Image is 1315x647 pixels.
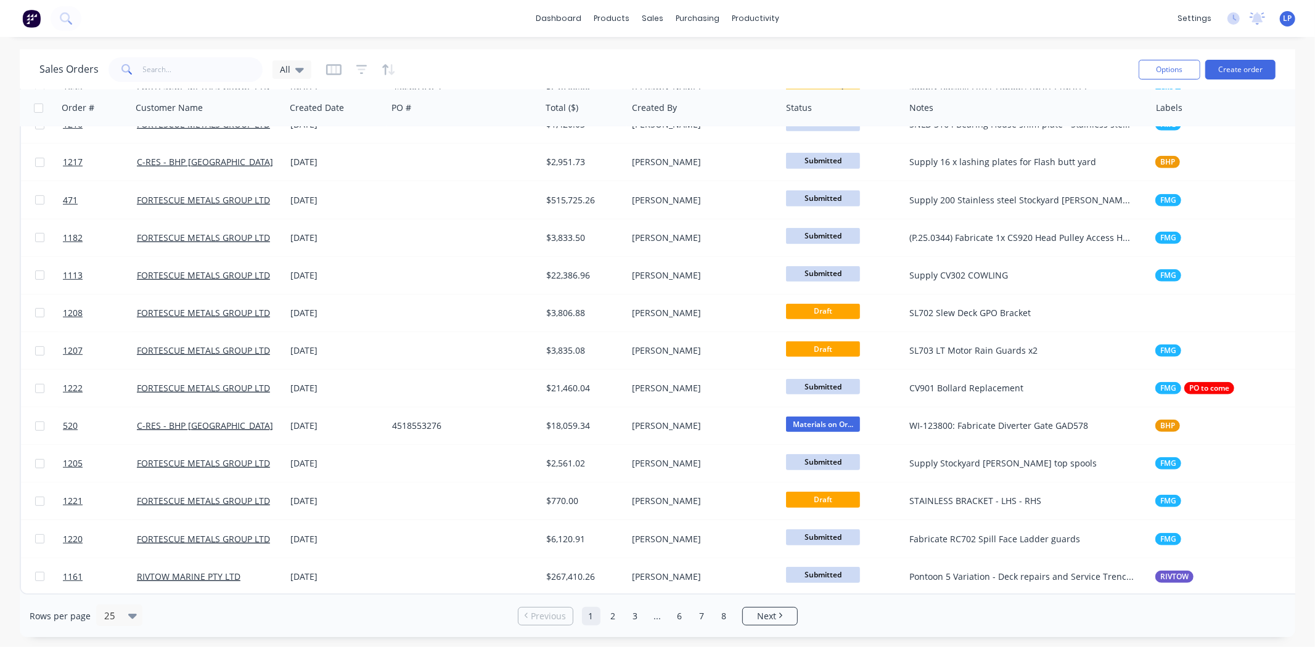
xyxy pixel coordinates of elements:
a: FORTESCUE METALS GROUP LTD [137,232,270,243]
a: 1182 [63,219,137,256]
span: 1205 [63,457,83,470]
div: Created By [632,102,677,114]
div: [PERSON_NAME] [633,457,769,470]
div: [PERSON_NAME] [633,156,769,168]
a: FORTESCUE METALS GROUP LTD [137,344,270,356]
div: $22,386.96 [546,269,619,282]
div: [DATE] [290,495,382,507]
div: $515,725.26 [546,194,619,206]
span: FMG [1160,232,1176,244]
span: Draft [786,492,860,507]
a: 520 [63,407,137,444]
button: FMG [1155,495,1181,507]
div: Total ($) [546,102,578,114]
div: [DATE] [290,382,382,394]
button: FMG [1155,232,1181,244]
a: 1220 [63,521,137,558]
a: Page 7 [693,607,711,625]
input: Search... [143,57,263,82]
button: FMGPO to come [1155,382,1234,394]
a: 471 [63,182,137,219]
span: Submitted [786,190,860,206]
div: Fabricate RC702 Spill Face Ladder guards [909,533,1134,545]
span: RIVTOW [1160,571,1189,583]
button: FMG [1155,344,1181,357]
div: [DATE] [290,344,382,357]
div: [DATE] [290,232,382,244]
div: [DATE] [290,156,382,168]
span: Submitted [786,454,860,470]
span: 471 [63,194,78,206]
button: BHP [1155,156,1180,168]
span: PO to come [1189,382,1229,394]
a: RIVTOW MARINE PTY LTD [137,571,240,582]
span: Materials on Or... [786,417,860,432]
span: 1222 [63,382,83,394]
div: [PERSON_NAME] [633,420,769,432]
div: [PERSON_NAME] [633,382,769,394]
a: 1207 [63,332,137,369]
a: 1221 [63,482,137,519]
h1: Sales Orders [39,63,99,75]
div: WI-123800: Fabricate Diverter Gate GAD578 [909,420,1134,432]
button: FMG [1155,269,1181,282]
div: 4518553276 [392,420,529,432]
div: $3,833.50 [546,232,619,244]
a: Page 1 is your current page [582,607,600,625]
span: FMG [1160,382,1176,394]
div: [PERSON_NAME] [633,269,769,282]
span: Submitted [786,266,860,282]
a: 1222 [63,370,137,407]
div: [DATE] [290,269,382,282]
button: Options [1139,60,1200,79]
a: FORTESCUE METALS GROUP LTD [137,495,270,507]
a: FORTESCUE METALS GROUP LTD [137,533,270,545]
a: 1161 [63,558,137,595]
div: [PERSON_NAME] [633,307,769,319]
div: Order # [62,102,94,114]
div: Customer Name [136,102,203,114]
a: 1217 [63,144,137,181]
button: BHP [1155,420,1180,432]
span: FMG [1160,194,1176,206]
div: products [588,9,636,28]
span: 1182 [63,232,83,244]
span: 1113 [63,269,83,282]
a: Page 8 [715,607,734,625]
div: Notes [909,102,933,114]
span: 1207 [63,344,83,357]
span: 520 [63,420,78,432]
div: STAINLESS BRACKET - LHS - RHS [909,495,1134,507]
span: 1161 [63,571,83,583]
div: $6,120.91 [546,533,619,545]
div: [PERSON_NAME] [633,344,769,357]
span: All [280,63,290,76]
span: 1208 [63,307,83,319]
a: Next page [743,610,797,622]
span: BHP [1160,156,1175,168]
a: FORTESCUE METALS GROUP LTD [137,457,270,469]
span: 1217 [63,156,83,168]
a: FORTESCUE METALS GROUP LTD [137,307,270,319]
div: PO # [391,102,411,114]
div: $267,410.26 [546,571,619,583]
div: $21,460.04 [546,382,619,394]
div: Status [786,102,812,114]
a: Previous page [518,610,573,622]
div: [DATE] [290,307,382,319]
div: sales [636,9,670,28]
span: Draft [786,341,860,357]
a: 1208 [63,295,137,332]
a: Page 3 [626,607,645,625]
span: FMG [1160,457,1176,470]
a: Page 6 [671,607,689,625]
div: [PERSON_NAME] [633,571,769,583]
div: $2,561.02 [546,457,619,470]
div: settings [1171,9,1218,28]
div: $770.00 [546,495,619,507]
span: BHP [1160,420,1175,432]
div: [PERSON_NAME] [633,194,769,206]
a: FORTESCUE METALS GROUP LTD [137,194,270,206]
span: Rows per page [30,610,91,622]
span: Submitted [786,228,860,243]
